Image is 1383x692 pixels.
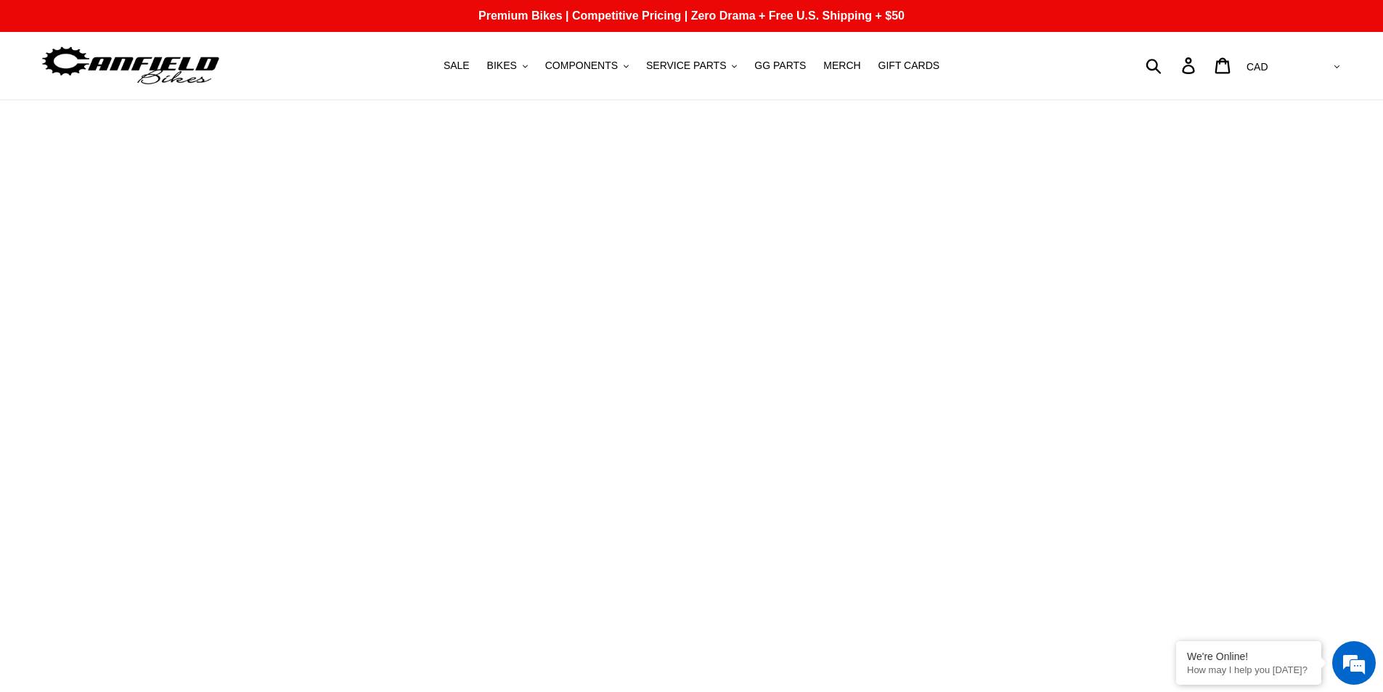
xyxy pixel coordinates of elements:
a: GG PARTS [747,56,813,76]
button: SERVICE PARTS [639,56,744,76]
div: We're Online! [1187,651,1310,662]
img: Canfield Bikes [40,43,221,89]
span: BIKES [487,60,517,72]
input: Search [1154,49,1191,81]
span: SERVICE PARTS [646,60,726,72]
button: BIKES [480,56,535,76]
button: COMPONENTS [538,56,636,76]
a: GIFT CARDS [871,56,947,76]
a: MERCH [816,56,868,76]
span: MERCH [823,60,860,72]
span: SALE [444,60,470,72]
span: COMPONENTS [545,60,618,72]
span: GG PARTS [754,60,806,72]
a: SALE [436,56,477,76]
p: How may I help you today? [1187,664,1310,675]
span: GIFT CARDS [878,60,940,72]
